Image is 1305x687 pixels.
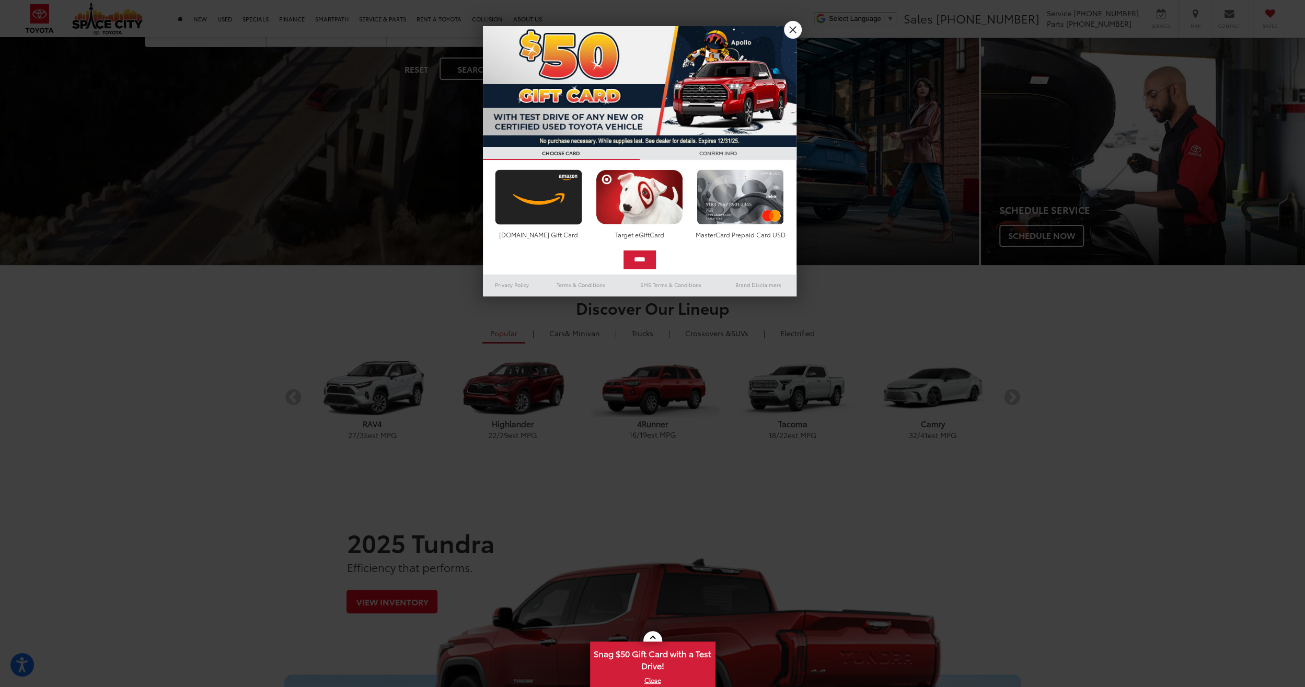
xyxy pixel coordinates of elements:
h3: CHOOSE CARD [483,147,640,160]
span: Snag $50 Gift Card with a Test Drive! [591,643,714,674]
a: Brand Disclaimers [720,279,796,291]
img: mastercard.png [694,169,787,225]
img: amazoncard.png [492,169,585,225]
div: [DOMAIN_NAME] Gift Card [492,230,585,239]
a: Terms & Conditions [541,279,621,291]
img: targetcard.png [593,169,686,225]
a: Privacy Policy [483,279,541,291]
img: 53411_top_152338.jpg [483,26,796,147]
div: Target eGiftCard [593,230,686,239]
h3: CONFIRM INFO [640,147,796,160]
a: SMS Terms & Conditions [621,279,720,291]
div: MasterCard Prepaid Card USD [694,230,787,239]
